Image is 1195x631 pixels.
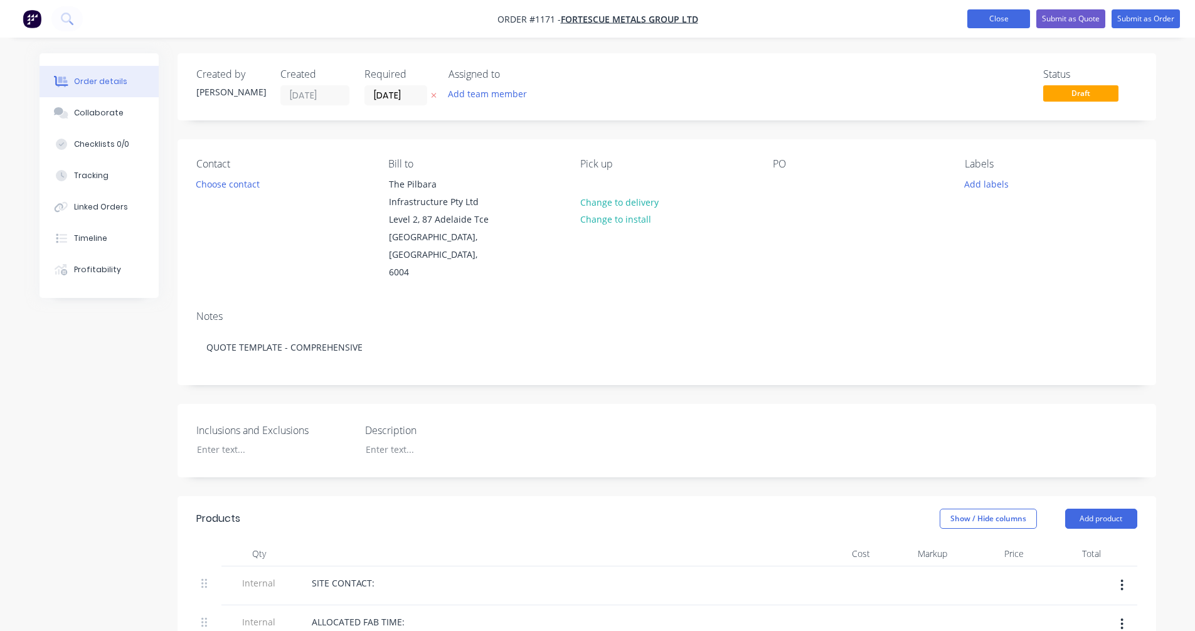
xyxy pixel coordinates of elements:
div: Price [952,541,1029,566]
button: Order details [40,66,159,97]
div: Required [364,68,433,80]
div: Tracking [74,170,109,181]
div: ALLOCATED FAB TIME: [302,613,415,631]
button: Add team member [449,85,534,102]
div: The Pilbara Infrastructure Pty Ltd Level 2, 87 Adelaide Tce[GEOGRAPHIC_DATA], [GEOGRAPHIC_DATA], ... [378,175,504,282]
div: Bill to [388,158,560,170]
div: Collaborate [74,107,124,119]
button: Timeline [40,223,159,254]
button: Collaborate [40,97,159,129]
span: Internal [226,576,292,590]
div: Labels [965,158,1137,170]
div: Order details [74,76,127,87]
button: Tracking [40,160,159,191]
a: FORTESCUE METALS GROUP LTD [561,13,698,25]
span: Internal [226,615,292,628]
span: Order #1171 - [497,13,561,25]
button: Change to install [573,211,657,228]
button: Profitability [40,254,159,285]
div: [PERSON_NAME] [196,85,265,98]
label: Description [365,423,522,438]
div: Total [1029,541,1106,566]
div: Qty [221,541,297,566]
div: SITE CONTACT: [302,574,385,592]
img: Factory [23,9,41,28]
div: PO [773,158,945,170]
div: Assigned to [449,68,574,80]
button: Submit as Quote [1036,9,1105,28]
button: Linked Orders [40,191,159,223]
div: Status [1043,68,1137,80]
button: Show / Hide columns [940,509,1037,529]
div: Timeline [74,233,107,244]
button: Change to delivery [573,193,665,210]
div: Checklists 0/0 [74,139,129,150]
button: Choose contact [189,175,266,192]
div: [GEOGRAPHIC_DATA], [GEOGRAPHIC_DATA], 6004 [389,228,493,281]
div: Linked Orders [74,201,128,213]
div: Cost [799,541,876,566]
div: The Pilbara Infrastructure Pty Ltd Level 2, 87 Adelaide Tce [389,176,493,228]
button: Add product [1065,509,1137,529]
div: Created by [196,68,265,80]
div: QUOTE TEMPLATE - COMPREHENSIVE [196,328,1137,366]
span: Draft [1043,85,1118,101]
label: Inclusions and Exclusions [196,423,353,438]
button: Close [967,9,1030,28]
div: Profitability [74,264,121,275]
div: Contact [196,158,368,170]
button: Checklists 0/0 [40,129,159,160]
button: Add team member [441,85,533,102]
div: Notes [196,310,1137,322]
div: Products [196,511,240,526]
button: Add labels [958,175,1016,192]
button: Submit as Order [1112,9,1180,28]
div: Markup [875,541,952,566]
div: Pick up [580,158,752,170]
div: Created [280,68,349,80]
